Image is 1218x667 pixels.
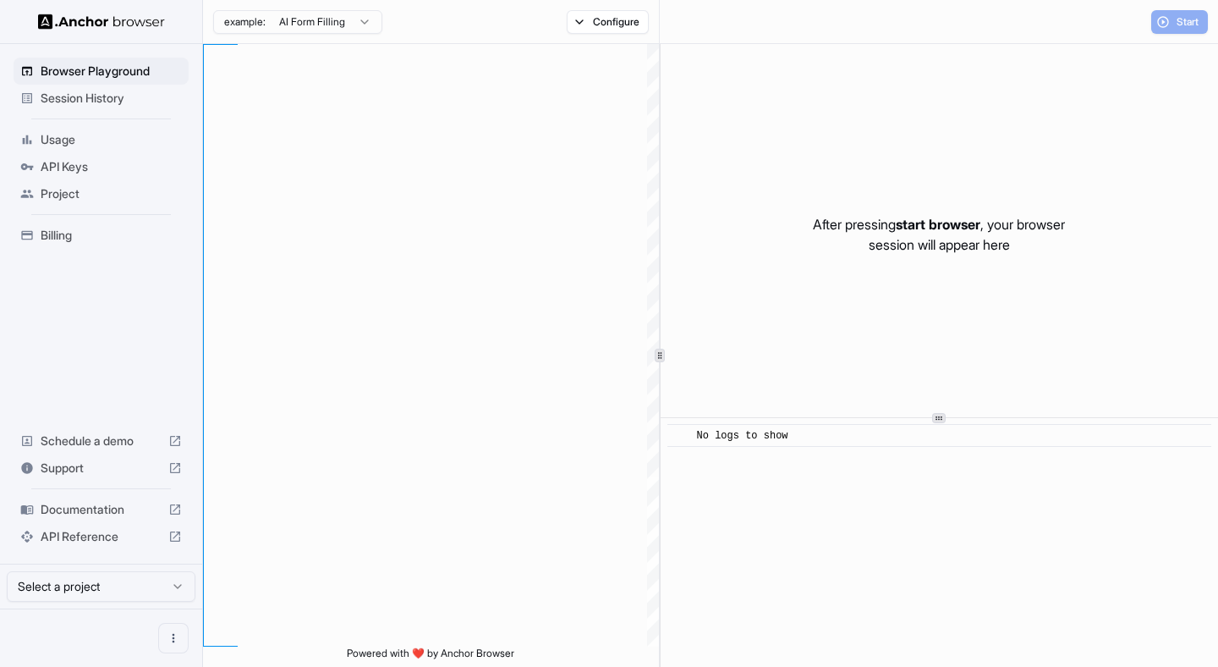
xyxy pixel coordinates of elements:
button: Configure [567,10,649,34]
span: Browser Playground [41,63,182,80]
span: Usage [41,131,182,148]
div: Billing [14,222,189,249]
span: Powered with ❤️ by Anchor Browser [347,647,514,667]
div: Documentation [14,496,189,523]
span: Schedule a demo [41,433,162,449]
div: Project [14,180,189,207]
span: Session History [41,90,182,107]
span: API Keys [41,158,182,175]
div: API Keys [14,153,189,180]
div: Session History [14,85,189,112]
div: Usage [14,126,189,153]
span: Documentation [41,501,162,518]
img: Anchor Logo [38,14,165,30]
span: Project [41,185,182,202]
span: No logs to show [697,430,788,442]
div: Schedule a demo [14,427,189,455]
div: Browser Playground [14,58,189,85]
span: ​ [676,427,684,444]
span: API Reference [41,528,162,545]
span: Billing [41,227,182,244]
button: Open menu [158,623,189,653]
span: start browser [896,216,980,233]
p: After pressing , your browser session will appear here [813,214,1065,255]
span: Support [41,460,162,477]
div: API Reference [14,523,189,550]
span: example: [224,15,266,29]
div: Support [14,455,189,482]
